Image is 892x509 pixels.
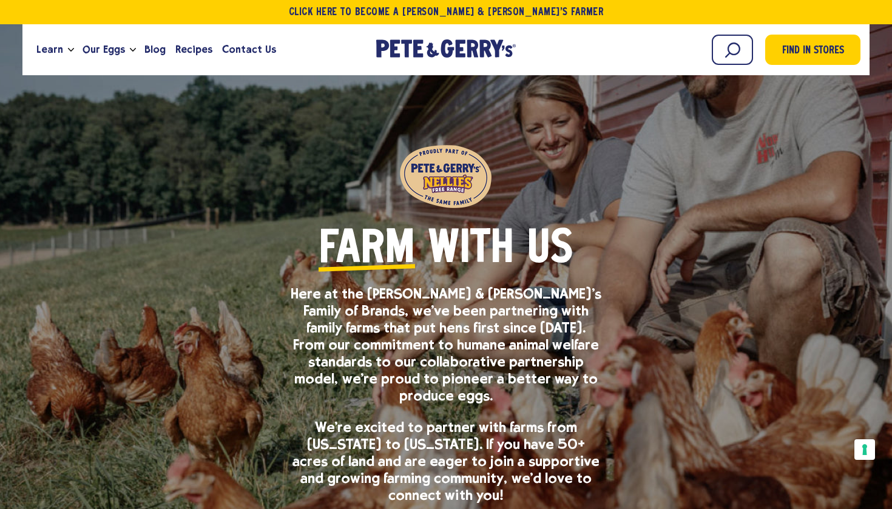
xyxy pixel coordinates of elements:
[68,48,74,52] button: Open the dropdown menu for Learn
[78,33,130,66] a: Our Eggs
[32,33,68,66] a: Learn
[291,285,601,404] p: Here at the [PERSON_NAME] & [PERSON_NAME]’s Family of Brands, we’ve been partnering with family f...
[130,48,136,52] button: Open the dropdown menu for Our Eggs
[712,35,753,65] input: Search
[527,228,573,273] span: Us
[83,42,125,57] span: Our Eggs
[319,228,415,273] span: Farm
[291,419,601,504] p: We’re excited to partner with farms from [US_STATE] to [US_STATE]. If you have 50+ acres of land ...
[175,42,212,57] span: Recipes
[765,35,860,65] a: Find in Stores
[782,43,844,59] span: Find in Stores
[171,33,217,66] a: Recipes
[222,42,276,57] span: Contact Us
[428,228,514,273] span: with
[36,42,63,57] span: Learn
[140,33,171,66] a: Blog
[144,42,166,57] span: Blog
[854,439,875,460] button: Your consent preferences for tracking technologies
[217,33,281,66] a: Contact Us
